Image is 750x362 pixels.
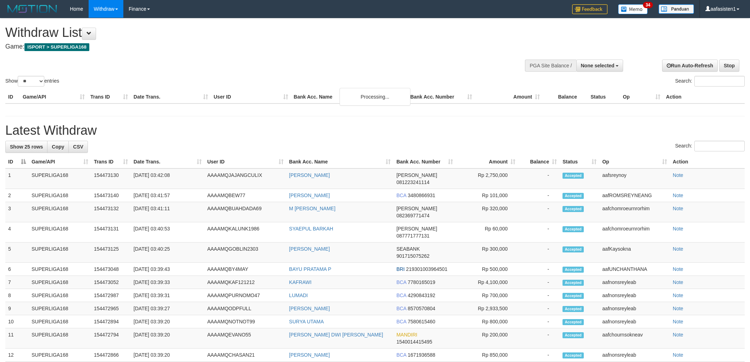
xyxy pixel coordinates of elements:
[29,349,91,362] td: SUPERLIGA168
[289,206,336,211] a: M [PERSON_NAME]
[662,60,718,72] a: Run Auto-Refresh
[562,280,584,286] span: Accepted
[599,168,670,189] td: aafsreynoy
[5,302,29,315] td: 9
[131,349,205,362] td: [DATE] 03:39:20
[393,155,456,168] th: Bank Acc. Number: activate to sort column ascending
[719,60,739,72] a: Stop
[673,306,683,311] a: Note
[562,332,584,338] span: Accepted
[576,60,623,72] button: None selected
[29,302,91,315] td: SUPERLIGA168
[673,352,683,358] a: Note
[29,243,91,263] td: SUPERLIGA168
[286,155,394,168] th: Bank Acc. Name: activate to sort column ascending
[131,222,205,243] td: [DATE] 03:40:53
[5,26,493,40] h1: Withdraw List
[663,90,745,104] th: Action
[396,226,437,232] span: [PERSON_NAME]
[29,276,91,289] td: SUPERLIGA168
[10,144,43,150] span: Show 25 rows
[211,90,291,104] th: User ID
[131,155,205,168] th: Date Trans.: activate to sort column ascending
[599,222,670,243] td: aafchomroeurnrorhim
[562,173,584,179] span: Accepted
[47,141,69,153] a: Copy
[562,193,584,199] span: Accepted
[5,315,29,328] td: 10
[456,202,518,222] td: Rp 320,000
[572,4,608,14] img: Feedback.jpg
[673,293,683,298] a: Note
[289,352,330,358] a: [PERSON_NAME]
[475,90,543,104] th: Amount
[599,263,670,276] td: aafUNCHANTHANA
[91,263,131,276] td: 154473048
[673,172,683,178] a: Note
[289,332,383,338] a: [PERSON_NAME] DWI [PERSON_NAME]
[29,189,91,202] td: SUPERLIGA168
[5,243,29,263] td: 5
[205,263,286,276] td: AAAAMQBY4MAY
[673,266,683,272] a: Note
[456,315,518,328] td: Rp 800,000
[396,293,406,298] span: BCA
[205,155,286,168] th: User ID: activate to sort column ascending
[5,328,29,349] td: 11
[29,222,91,243] td: SUPERLIGA168
[694,76,745,87] input: Search:
[205,315,286,328] td: AAAAMQNOTNOT99
[456,189,518,202] td: Rp 101,000
[68,141,88,153] a: CSV
[91,168,131,189] td: 154473130
[91,202,131,222] td: 154473132
[456,263,518,276] td: Rp 500,000
[518,155,560,168] th: Balance: activate to sort column ascending
[289,226,334,232] a: SYAEPUL BARKAH
[581,63,615,68] span: None selected
[518,276,560,289] td: -
[73,144,83,150] span: CSV
[396,352,406,358] span: BCA
[29,202,91,222] td: SUPERLIGA168
[91,289,131,302] td: 154472987
[599,302,670,315] td: aafnonsreyleab
[291,90,408,104] th: Bank Acc. Name
[5,141,47,153] a: Show 25 rows
[5,76,59,87] label: Show entries
[408,193,435,198] span: Copy 3480866931 to clipboard
[91,222,131,243] td: 154473131
[396,253,429,259] span: Copy 901715075262 to clipboard
[599,315,670,328] td: aafnonsreyleab
[289,246,330,252] a: [PERSON_NAME]
[396,213,429,218] span: Copy 082369771474 to clipboard
[289,266,331,272] a: BAYU PRATAMA P
[599,243,670,263] td: aafKaysokna
[673,193,683,198] a: Note
[131,328,205,349] td: [DATE] 03:39:20
[408,293,435,298] span: Copy 4290843192 to clipboard
[543,90,588,104] th: Balance
[5,276,29,289] td: 7
[131,189,205,202] td: [DATE] 03:41:57
[5,123,745,138] h1: Latest Withdraw
[620,90,663,104] th: Op
[599,349,670,362] td: aafnonsreyleab
[91,315,131,328] td: 154472894
[599,155,670,168] th: Op: activate to sort column ascending
[675,141,745,151] label: Search:
[456,276,518,289] td: Rp 4,100,000
[396,279,406,285] span: BCA
[518,263,560,276] td: -
[406,266,448,272] span: Copy 219301003964501 to clipboard
[456,222,518,243] td: Rp 60,000
[562,206,584,212] span: Accepted
[456,349,518,362] td: Rp 850,000
[5,222,29,243] td: 4
[5,155,29,168] th: ID: activate to sort column descending
[91,189,131,202] td: 154473140
[18,76,44,87] select: Showentries
[205,289,286,302] td: AAAAMQPURNOMO47
[20,90,88,104] th: Game/API
[131,168,205,189] td: [DATE] 03:42:08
